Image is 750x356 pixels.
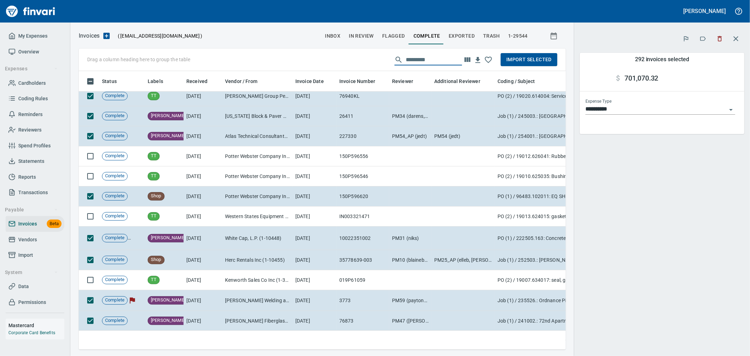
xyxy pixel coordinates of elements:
span: [PERSON_NAME] [148,317,188,324]
h6: Mastercard [8,322,64,329]
button: Discard (292) [712,31,727,46]
img: Finvari [4,3,57,20]
span: TT [148,93,159,99]
span: Invoice Date [295,77,324,85]
td: PO (2) / 19013.624015: gasket valve cover / 1: gasket valve cover [495,206,635,227]
span: Invoice Number [339,77,375,85]
td: [DATE] [184,86,222,106]
span: Reviewer [392,77,413,85]
span: Beta [47,220,62,228]
nav: breadcrumb [79,32,100,40]
span: Reviewer [392,77,422,85]
span: Vendor / From [225,77,257,85]
span: Additional Reviewer [434,77,480,85]
span: Invoice Date [295,77,333,85]
span: Additional Reviewer [434,77,489,85]
span: Vendors [18,235,37,244]
span: Import Selected [506,55,552,64]
td: [DATE] [184,106,222,126]
td: [DATE] [293,106,336,126]
span: TT [148,173,159,179]
span: Spend Profiles [18,141,51,150]
td: [DATE] [293,290,336,311]
span: Coding / Subject [498,77,544,85]
button: [PERSON_NAME] [682,6,727,17]
td: PM47 ([PERSON_NAME], raleight, staceyp) [389,311,431,331]
span: System [5,268,58,277]
span: [PERSON_NAME] [148,133,188,139]
td: PO (1) / 222505.163: Concrete and mixer / 1: 30" Eggbeater Grout [PERSON_NAME] Mixer [495,227,635,250]
a: Overview [6,44,64,60]
button: Open [726,105,736,115]
td: 227330 [336,126,389,146]
td: [DATE] [293,250,336,270]
span: Reminders [18,110,43,119]
span: Data [18,282,29,291]
span: Complete [102,297,127,304]
span: 701,070.32 [624,74,658,83]
td: [DATE] [293,166,336,186]
a: Import [6,247,64,263]
td: Western States Equipment Co. (1-11113) [222,206,293,227]
td: [DATE] [293,186,336,206]
span: Reports [18,173,36,182]
td: White Cap, L.P. (1-10448) [222,227,293,250]
td: PO (2) / 19010.625035: Bushing kit / 1: Bushing kit [495,166,635,186]
td: [DATE] [293,227,336,250]
td: [DATE] [184,166,222,186]
td: Potter Webster Company Inc (1-10818) [222,146,293,166]
span: In Review [349,32,374,40]
td: 76940KL [336,86,389,106]
td: Job (1) / 252503.: [PERSON_NAME] Pkwy Broadmoor Intersection / 1013. .: Roadside Cleanup / 5: Other [495,250,635,270]
td: 019P61059 [336,270,389,290]
td: [DATE] [184,227,222,250]
td: Job (1) / 254001.: [GEOGRAPHIC_DATA] / 1003. .: General Requirements / 4: Subcontractors [495,126,635,146]
button: Labels [695,31,711,46]
span: Complete [102,276,127,283]
td: [DATE] [184,270,222,290]
td: PM34 (darens, jeanaw, markt) [389,106,431,126]
td: [DATE] [184,311,222,331]
td: [DATE] [293,270,336,290]
span: Invoice Split [140,235,149,240]
a: Reports [6,169,64,185]
span: TT [148,213,159,220]
td: IN003321471 [336,206,389,227]
td: [DATE] [293,206,336,227]
td: [DATE] [184,126,222,146]
span: Received [186,77,217,85]
span: Permissions [18,298,46,307]
span: Complete [102,317,127,324]
span: TT [148,153,159,159]
span: TT [148,276,159,283]
span: Exported [449,32,475,40]
span: trash [483,32,500,40]
span: Complete [102,256,127,263]
button: System [2,266,61,279]
span: Complete [102,193,127,199]
a: Cardholders [6,75,64,91]
p: Invoices [79,32,100,40]
h5: [PERSON_NAME] [684,7,726,15]
a: Statements [6,153,64,169]
a: Coding Rules [6,91,64,107]
td: 150P596620 [336,186,389,206]
span: Cardholders [18,79,46,88]
td: Potter Webster Company Inc (1-10818) [222,166,293,186]
span: Expenses [5,64,58,73]
td: [PERSON_NAME] Welding and Fabrication LLC (1-29609) [222,290,293,311]
span: Transactions [18,188,48,197]
a: My Expenses [6,28,64,44]
td: PM54_AP (jedt) [389,126,431,146]
td: Job (1) / 245003.: [GEOGRAPHIC_DATA] Phase 1 / 40. .: [PERSON_NAME] Block Walls / 3: Material [495,106,635,126]
span: Flagged [128,297,137,303]
td: PO (2) / 19020.614004: Service parts / 2: Service parts [495,86,635,106]
td: [DATE] [184,186,222,206]
span: Coding / Subject [498,77,535,85]
button: Payable [2,203,61,216]
a: Permissions [6,294,64,310]
td: Job (1) / 235526.: Ordnance Pipeline Ph 1&2 / 14. 36.: [GEOGRAPHIC_DATA] Leak / 4: Subcontractors [495,290,635,311]
a: InvoicesBeta [6,216,64,232]
span: Complete [102,173,127,179]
